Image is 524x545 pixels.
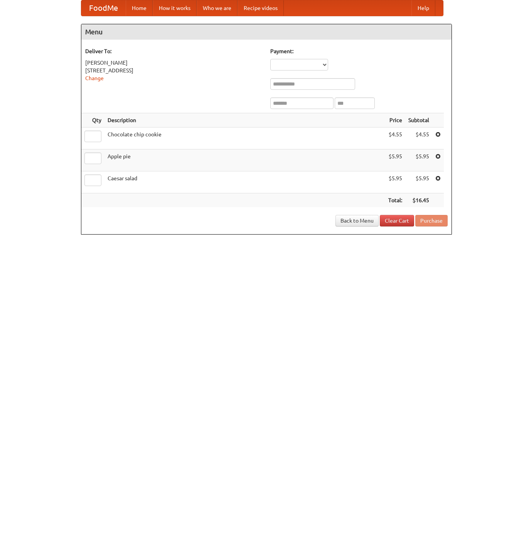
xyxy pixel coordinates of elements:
[85,75,104,81] a: Change
[153,0,197,16] a: How it works
[85,59,263,67] div: [PERSON_NAME]
[415,215,448,226] button: Purchase
[104,171,385,193] td: Caesar salad
[81,0,126,16] a: FoodMe
[104,149,385,171] td: Apple pie
[238,0,284,16] a: Recipe videos
[126,0,153,16] a: Home
[405,113,432,127] th: Subtotal
[411,0,435,16] a: Help
[85,47,263,55] h5: Deliver To:
[405,127,432,149] td: $4.55
[405,149,432,171] td: $5.95
[380,215,414,226] a: Clear Cart
[85,67,263,74] div: [STREET_ADDRESS]
[385,149,405,171] td: $5.95
[385,171,405,193] td: $5.95
[335,215,379,226] a: Back to Menu
[270,47,448,55] h5: Payment:
[81,24,452,40] h4: Menu
[104,127,385,149] td: Chocolate chip cookie
[385,127,405,149] td: $4.55
[405,171,432,193] td: $5.95
[385,193,405,208] th: Total:
[197,0,238,16] a: Who we are
[405,193,432,208] th: $16.45
[385,113,405,127] th: Price
[81,113,104,127] th: Qty
[104,113,385,127] th: Description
